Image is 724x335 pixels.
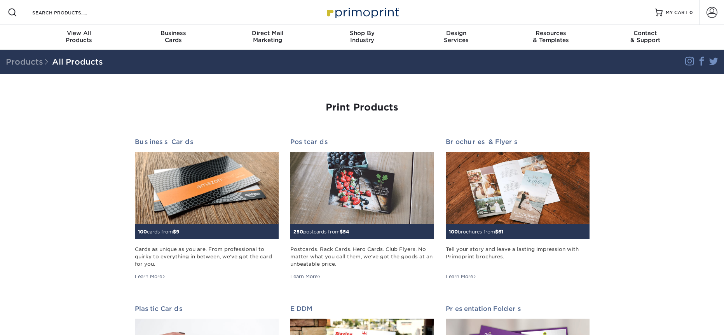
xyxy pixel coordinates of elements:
[598,30,693,44] div: & Support
[409,30,504,44] div: Services
[126,25,220,50] a: BusinessCards
[598,25,693,50] a: Contact& Support
[315,30,409,44] div: Industry
[31,8,107,17] input: SEARCH PRODUCTS.....
[666,9,688,16] span: MY CART
[495,229,498,235] span: $
[135,138,279,146] h2: Business Cards
[290,138,434,146] h2: Postcards
[126,30,220,44] div: Cards
[220,30,315,44] div: Marketing
[290,246,434,268] div: Postcards. Rack Cards. Hero Cards. Club Flyers. No matter what you call them, we've got the goods...
[32,30,126,37] span: View All
[446,152,590,224] img: Brochures & Flyers
[504,30,598,44] div: & Templates
[449,229,503,235] small: brochures from
[135,102,590,113] h1: Print Products
[446,273,476,280] div: Learn More
[126,30,220,37] span: Business
[315,30,409,37] span: Shop By
[340,229,343,235] span: $
[135,152,279,224] img: Business Cards
[446,246,590,268] div: Tell your story and leave a lasting impression with Primoprint brochures.
[135,246,279,268] div: Cards as unique as you are. From professional to quirky to everything in between, we've got the c...
[449,229,458,235] span: 100
[409,30,504,37] span: Design
[290,305,434,312] h2: EDDM
[409,25,504,50] a: DesignServices
[135,138,279,280] a: Business Cards 100cards from$9 Cards as unique as you are. From professional to quirky to everyth...
[446,305,590,312] h2: Presentation Folders
[504,30,598,37] span: Resources
[504,25,598,50] a: Resources& Templates
[598,30,693,37] span: Contact
[315,25,409,50] a: Shop ByIndustry
[446,138,590,280] a: Brochures & Flyers 100brochures from$61 Tell your story and leave a lasting impression with Primo...
[135,305,279,312] h2: Plastic Cards
[323,4,401,21] img: Primoprint
[290,138,434,280] a: Postcards 250postcards from$54 Postcards. Rack Cards. Hero Cards. Club Flyers. No matter what you...
[290,152,434,224] img: Postcards
[293,229,303,235] span: 250
[176,229,179,235] span: 9
[343,229,349,235] span: 54
[135,273,166,280] div: Learn More
[32,30,126,44] div: Products
[32,25,126,50] a: View AllProducts
[290,273,321,280] div: Learn More
[138,229,147,235] span: 100
[138,229,179,235] small: cards from
[498,229,503,235] span: 61
[173,229,176,235] span: $
[6,57,52,67] span: Products
[446,138,590,146] h2: Brochures & Flyers
[293,229,349,235] small: postcards from
[52,57,103,67] a: All Products
[689,10,693,15] span: 0
[220,25,315,50] a: Direct MailMarketing
[220,30,315,37] span: Direct Mail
